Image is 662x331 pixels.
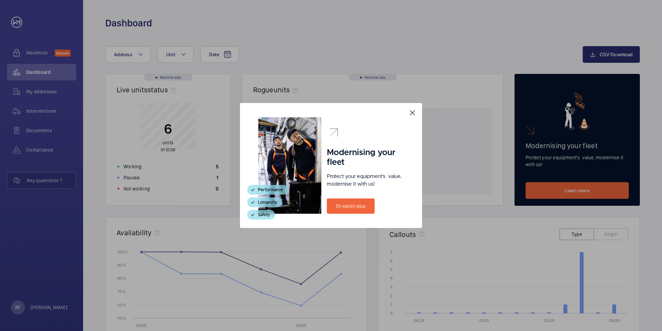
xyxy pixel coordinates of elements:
div: Performance [247,185,288,195]
div: Safety [247,210,275,220]
p: Protect your equipment's value, modernise it with us! [327,173,404,188]
a: En savoir plus [327,198,375,214]
h1: Modernising your fleet [327,148,404,167]
div: Longevity [247,197,282,207]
